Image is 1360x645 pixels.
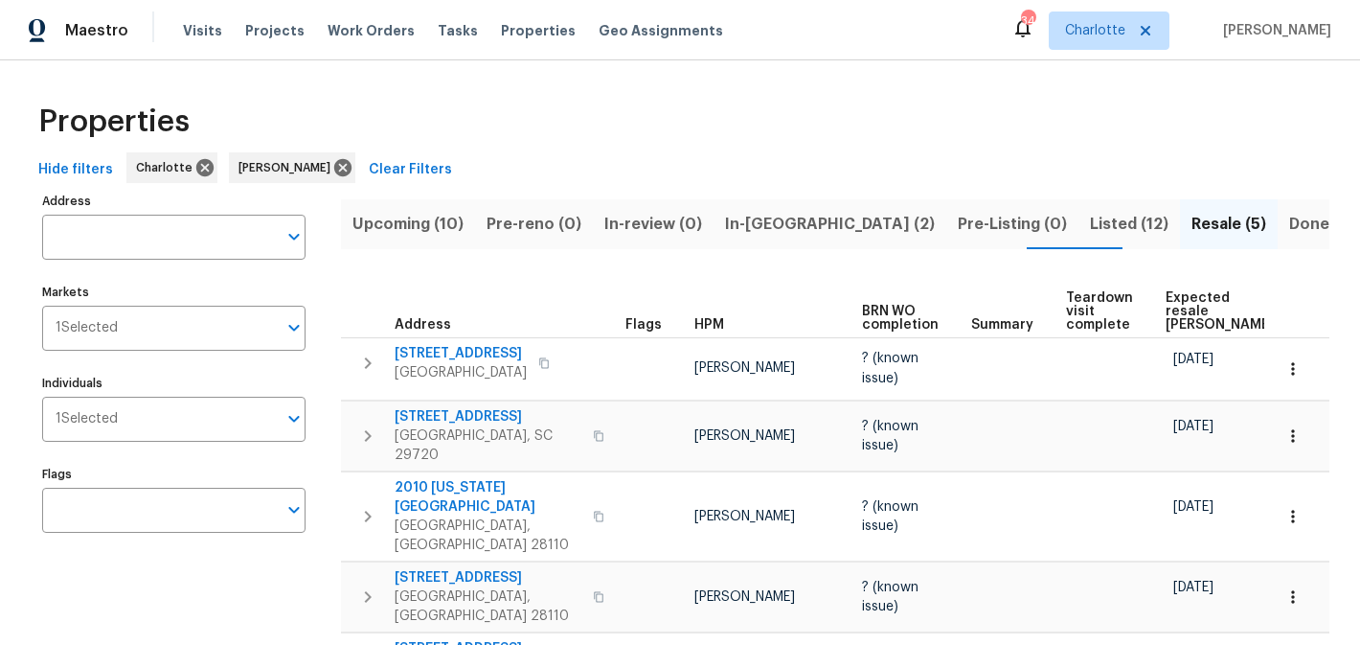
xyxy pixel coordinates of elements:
span: Upcoming (10) [352,211,464,238]
span: [GEOGRAPHIC_DATA], [GEOGRAPHIC_DATA] 28110 [395,517,581,555]
span: ? (known issue) [862,500,918,533]
span: Work Orders [328,21,415,40]
span: [STREET_ADDRESS] [395,344,527,363]
span: [DATE] [1173,420,1213,433]
span: 2010 [US_STATE][GEOGRAPHIC_DATA] [395,478,581,517]
span: [PERSON_NAME] [694,429,795,443]
span: [PERSON_NAME] [238,158,338,177]
span: Maestro [65,21,128,40]
span: Pre-Listing (0) [958,211,1067,238]
button: Open [281,496,307,523]
span: [DATE] [1173,353,1213,366]
span: [PERSON_NAME] [694,361,795,375]
span: Properties [501,21,576,40]
button: Hide filters [31,152,121,188]
label: Address [42,196,306,207]
span: Clear Filters [369,158,452,182]
span: ? (known issue) [862,420,918,452]
span: [GEOGRAPHIC_DATA], [GEOGRAPHIC_DATA] 28110 [395,587,581,626]
span: Pre-reno (0) [487,211,581,238]
span: ? (known issue) [862,352,918,384]
div: 34 [1021,12,1034,31]
button: Open [281,405,307,432]
span: HPM [694,318,724,332]
span: [DATE] [1173,581,1213,594]
span: Resale (5) [1191,211,1266,238]
div: Charlotte [126,152,217,183]
span: ? (known issue) [862,581,918,613]
span: 1 Selected [56,320,118,336]
button: Open [281,314,307,341]
span: Expected resale [PERSON_NAME] [1166,291,1274,332]
label: Individuals [42,378,306,389]
span: [STREET_ADDRESS] [395,407,581,426]
div: [PERSON_NAME] [229,152,355,183]
span: Address [395,318,451,332]
span: [PERSON_NAME] [694,590,795,604]
span: 1 Selected [56,411,118,427]
span: [PERSON_NAME] [694,510,795,523]
span: Properties [38,112,190,131]
span: BRN WO completion [862,305,939,332]
button: Clear Filters [361,152,460,188]
label: Flags [42,469,306,480]
span: Teardown visit complete [1066,291,1133,332]
span: Summary [971,318,1033,332]
span: Tasks [438,24,478,37]
button: Open [281,223,307,250]
span: Charlotte [136,158,200,177]
span: Hide filters [38,158,113,182]
span: Projects [245,21,305,40]
span: Flags [625,318,662,332]
span: [GEOGRAPHIC_DATA] [395,363,527,382]
span: [STREET_ADDRESS] [395,568,581,587]
span: [PERSON_NAME] [1215,21,1331,40]
span: Charlotte [1065,21,1125,40]
span: [GEOGRAPHIC_DATA], SC 29720 [395,426,581,465]
label: Markets [42,287,306,298]
span: Visits [183,21,222,40]
span: In-review (0) [604,211,702,238]
span: [DATE] [1173,500,1213,514]
span: Geo Assignments [599,21,723,40]
span: In-[GEOGRAPHIC_DATA] (2) [725,211,935,238]
span: Listed (12) [1090,211,1168,238]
